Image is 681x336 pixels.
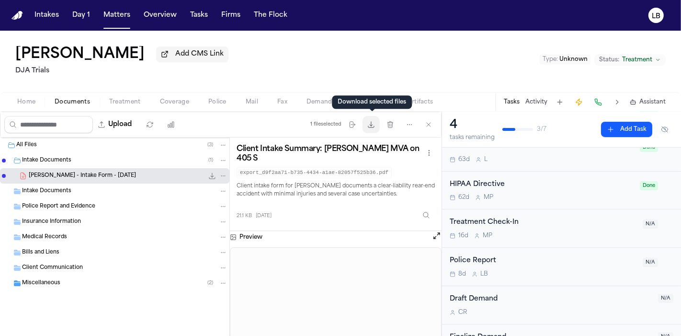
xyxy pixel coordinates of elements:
[160,98,189,106] span: Coverage
[237,167,392,178] code: export_d9f2aa71-b735-4434-a1ae-82057f525b36.pdf
[31,7,63,24] button: Intakes
[16,141,37,150] span: All Files
[601,122,652,137] button: Add Task
[22,187,71,196] span: Intake Documents
[458,232,468,240] span: 16d
[553,95,567,109] button: Add Task
[256,212,272,220] span: [DATE]
[22,203,95,211] span: Police Report and Evidence
[332,95,412,109] div: Download selected files
[643,220,658,229] span: N/A
[450,179,634,190] div: HIPAA Directive
[237,144,423,163] h3: Client Intake Summary: [PERSON_NAME] MVA on 405 S
[483,232,492,240] span: M P
[306,98,332,106] span: Demand
[450,134,495,141] div: tasks remaining
[22,218,81,226] span: Insurance Information
[22,157,71,165] span: Intake Documents
[656,122,673,137] button: Hide completed tasks (⌘⇧H)
[432,231,442,243] button: Open preview
[68,7,94,24] button: Day 1
[450,117,495,133] div: 4
[140,7,181,24] button: Overview
[22,264,83,272] span: Client Communication
[432,231,442,241] button: Open preview
[237,182,435,199] p: Client intake form for [PERSON_NAME] documents a clear-liability rear-end accident with minimal i...
[450,217,637,228] div: Treatment Check-In
[442,248,681,286] div: Open task: Police Report
[11,11,23,20] img: Finch Logo
[442,172,681,210] div: Open task: HIPAA Directive
[525,98,547,106] button: Activity
[22,249,59,257] span: Bills and Liens
[239,233,262,241] h3: Preview
[450,255,637,266] div: Police Report
[442,133,681,172] div: Open task: Conduct Intake
[622,56,652,64] span: Treatment
[458,309,467,316] span: C R
[599,56,619,64] span: Status:
[22,279,60,288] span: Miscellaneous
[208,98,227,106] span: Police
[408,98,433,106] span: Artifacts
[15,46,145,63] button: Edit matter name
[207,171,217,181] button: Download J. Ocampo - Intake Form - 7.4.25
[15,65,228,77] h2: DJA Trials
[15,46,145,63] h1: [PERSON_NAME]
[418,207,435,224] button: Inspect
[217,7,244,24] button: Firms
[458,194,469,201] span: 62d
[594,54,666,66] button: Change status from Treatment
[543,57,558,62] span: Type :
[484,156,488,163] span: L
[450,294,652,305] div: Draft Demand
[658,294,673,303] span: N/A
[246,98,258,106] span: Mail
[109,98,141,106] span: Treatment
[442,209,681,248] div: Open task: Treatment Check-In
[540,55,590,64] button: Edit Type: Unknown
[480,270,488,278] span: L B
[11,11,23,20] a: Home
[640,181,658,190] span: Done
[55,98,90,106] span: Documents
[4,116,93,133] input: Search files
[504,98,520,106] button: Tasks
[29,172,136,180] span: [PERSON_NAME] - Intake Form - [DATE]
[484,194,493,201] span: M P
[17,98,35,106] span: Home
[591,95,605,109] button: Make a Call
[572,95,586,109] button: Create Immediate Task
[277,98,287,106] span: Fax
[250,7,291,24] button: The Flock
[630,98,666,106] button: Assistant
[559,57,588,62] span: Unknown
[310,121,341,127] div: 1 file selected
[207,142,213,148] span: ( 3 )
[186,7,212,24] button: Tasks
[156,46,228,62] button: Add CMS Link
[537,126,546,133] span: 3 / 7
[643,258,658,267] span: N/A
[100,7,134,24] button: Matters
[208,158,213,163] span: ( 1 )
[93,116,137,133] button: Upload
[22,233,67,242] span: Medical Records
[175,49,224,59] span: Add CMS Link
[458,156,470,163] span: 63d
[442,286,681,324] div: Open task: Draft Demand
[639,98,666,106] span: Assistant
[237,212,252,220] span: 21.1 KB
[458,270,466,278] span: 8d
[207,280,213,286] span: ( 2 )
